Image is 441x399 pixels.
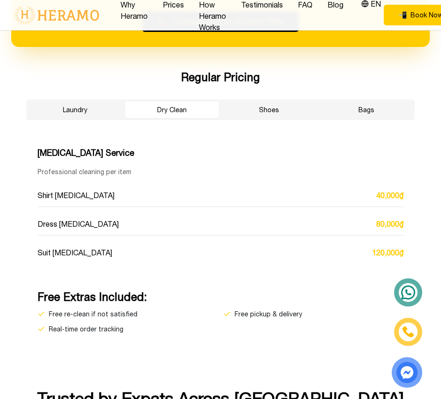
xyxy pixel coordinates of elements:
h4: Free Extras Included: [38,290,403,304]
button: Bags [319,101,413,118]
button: Dry Clean [125,101,219,118]
span: phone [399,10,407,20]
p: Professional cleaning per item [38,167,403,176]
img: logo-with-text.png [11,5,102,25]
img: phone-icon [403,327,413,337]
span: 120,000₫ [372,247,403,258]
span: Suit [MEDICAL_DATA] [38,247,112,258]
span: 40,000₫ [376,190,403,201]
span: Free re-clean if not satisfied [49,309,137,319]
button: Shoes [222,101,316,118]
a: phone-icon [395,319,421,345]
span: Free pickup & delivery [235,309,302,319]
h4: [MEDICAL_DATA] Service [38,146,403,160]
button: Laundry [28,101,122,118]
span: Dress [MEDICAL_DATA] [38,218,119,230]
span: 80,000₫ [376,218,403,230]
span: Shirt [MEDICAL_DATA] [38,190,114,201]
span: Real-time order tracking [49,324,123,334]
h3: Regular Pricing [26,69,415,84]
